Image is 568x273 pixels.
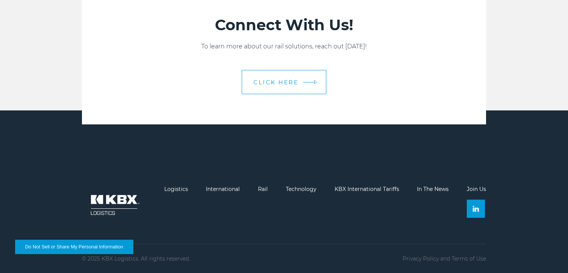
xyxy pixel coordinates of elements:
a: Logistics [164,186,188,192]
img: kbx logo [82,186,146,224]
p: © 2025 KBX Logistics. All rights reserved. [82,256,190,262]
a: CLICK HERE arrow arrow [242,70,326,94]
a: In The News [417,186,449,192]
a: Join Us [467,186,486,192]
h2: Connect With Us! [82,16,486,34]
a: KBX International Tariffs [335,186,399,192]
p: To learn more about our rail solutions, reach out [DATE]! [82,42,486,51]
a: Rail [258,186,268,192]
a: International [206,186,240,192]
img: arrow [314,80,317,84]
button: Do Not Sell or Share My Personal Information [15,240,133,254]
img: Linkedin [473,206,479,212]
span: and [440,255,450,262]
a: Terms of Use [452,255,486,262]
a: Privacy Policy [403,255,439,262]
span: CLICK HERE [253,79,298,85]
a: Technology [286,186,316,192]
